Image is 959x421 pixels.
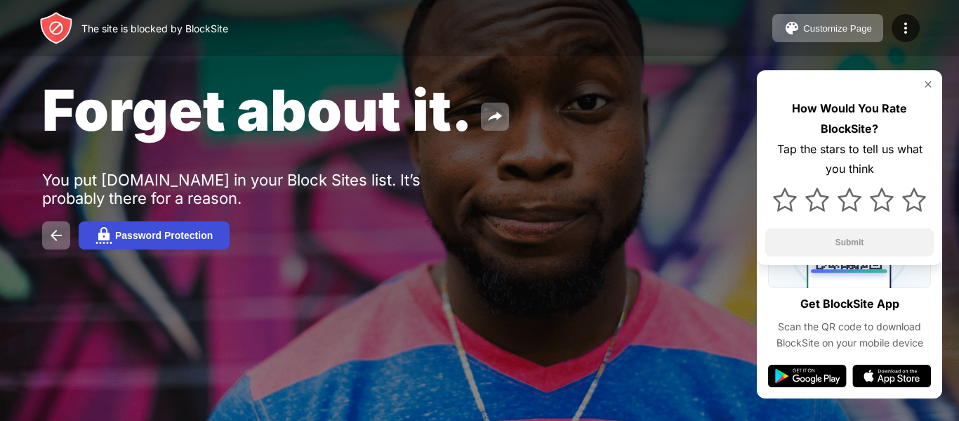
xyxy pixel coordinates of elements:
[765,139,934,180] div: Tap the stars to tell us what you think
[783,20,800,37] img: pallet.svg
[838,188,861,212] img: star.svg
[852,365,931,387] img: app-store.svg
[768,365,847,387] img: google-play.svg
[42,76,472,144] span: Forget about it.
[870,188,894,212] img: star.svg
[48,227,65,244] img: back.svg
[115,230,213,241] div: Password Protection
[765,228,934,257] button: Submit
[922,79,934,90] img: rate-us-close.svg
[765,98,934,139] div: How Would You Rate BlockSite?
[772,14,883,42] button: Customize Page
[897,20,914,37] img: menu-icon.svg
[902,188,926,212] img: star.svg
[768,319,931,351] div: Scan the QR code to download BlockSite on your mobile device
[79,221,230,250] button: Password Protection
[81,22,228,34] div: The site is blocked by BlockSite
[39,11,73,45] img: header-logo.svg
[805,188,829,212] img: star.svg
[803,23,872,34] div: Customize Page
[42,171,476,207] div: You put [DOMAIN_NAME] in your Block Sites list. It’s probably there for a reason.
[95,227,112,244] img: password.svg
[487,108,503,125] img: share.svg
[773,188,797,212] img: star.svg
